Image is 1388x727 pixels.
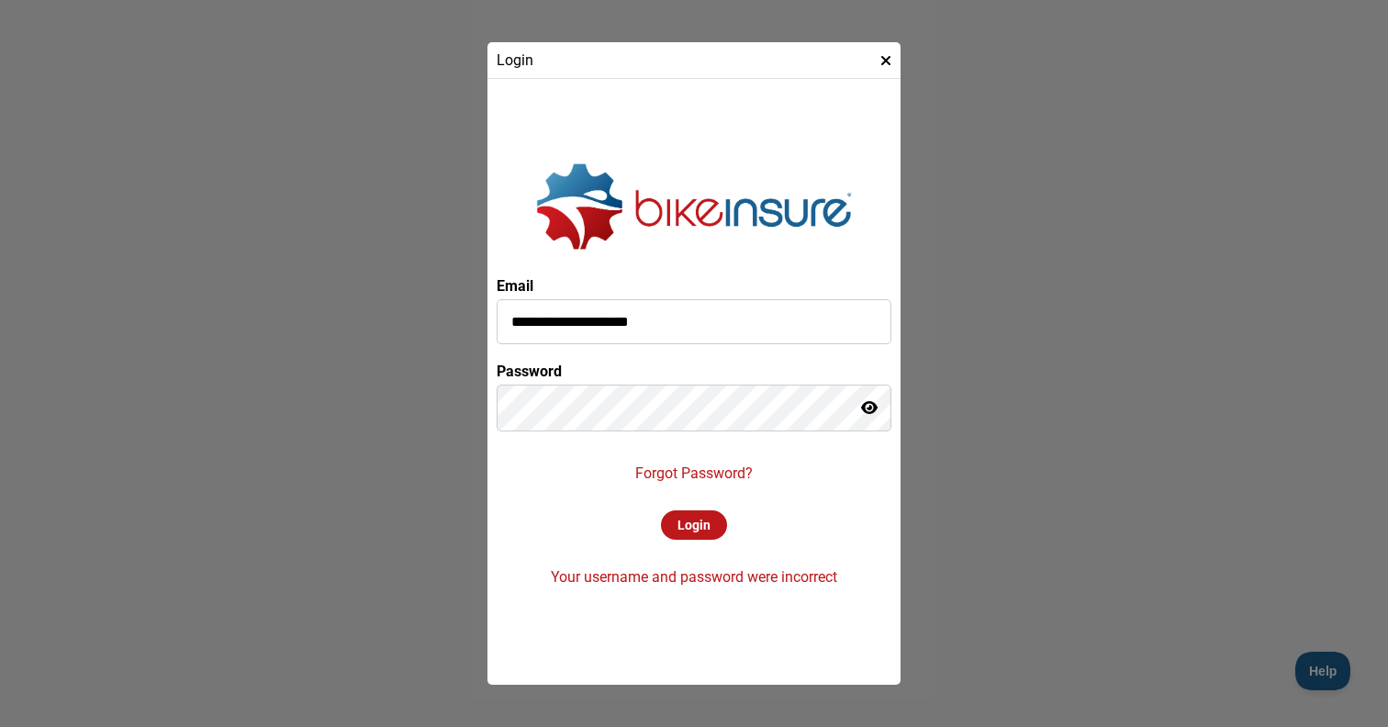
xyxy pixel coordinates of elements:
[661,510,727,540] div: Login
[551,568,837,586] p: Your username and password were incorrect
[487,42,901,79] div: Login
[635,464,753,482] p: Forgot Password?
[497,363,562,380] label: Password
[497,277,533,295] label: Email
